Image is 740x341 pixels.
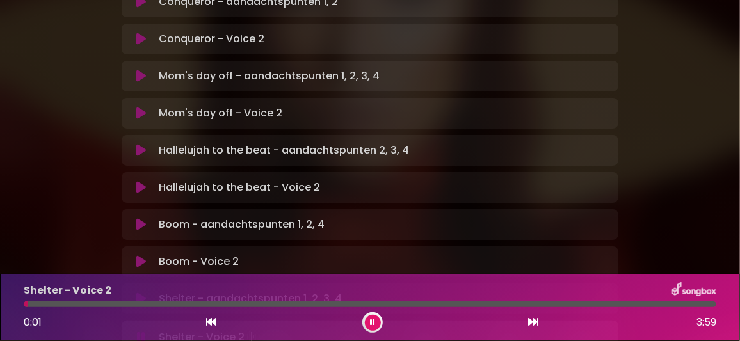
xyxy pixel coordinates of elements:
img: songbox-logo-white.png [672,282,716,299]
p: Shelter - Voice 2 [24,283,111,298]
p: Hallelujah to the beat - aandachtspunten 2, 3, 4 [159,143,409,158]
p: Boom - aandachtspunten 1, 2, 4 [159,217,325,232]
p: Mom's day off - aandachtspunten 1, 2, 3, 4 [159,68,380,84]
span: 3:59 [696,315,716,330]
p: Mom's day off - Voice 2 [159,106,282,121]
span: 0:01 [24,315,42,329]
p: Boom - Voice 2 [159,254,239,269]
p: Conqueror - Voice 2 [159,31,264,47]
p: Hallelujah to the beat - Voice 2 [159,180,320,195]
